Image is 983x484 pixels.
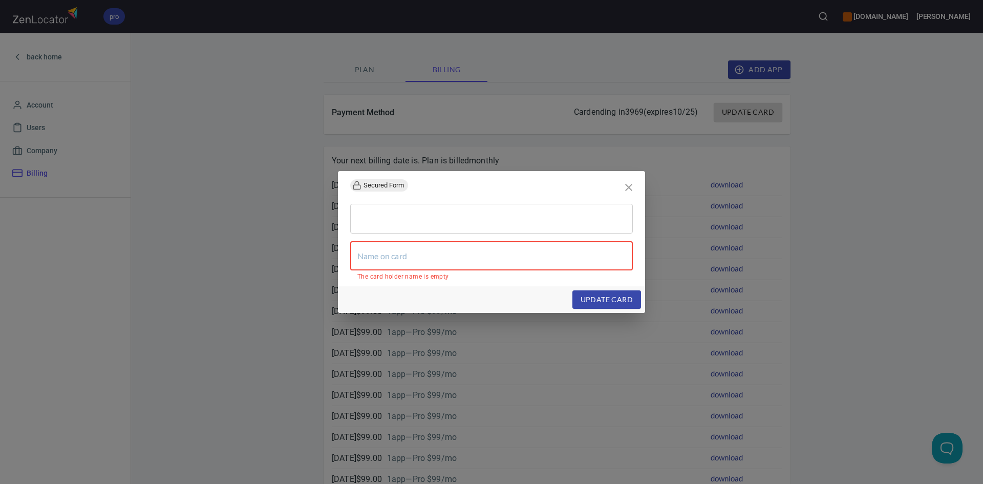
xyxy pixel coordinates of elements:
span: update card [581,293,633,306]
input: Name on card [350,242,633,270]
span: Secured Form [359,180,408,191]
p: The card holder name is empty [357,272,633,282]
button: update card [572,290,641,309]
button: close [616,175,641,200]
iframe: Secure card payment input frame [358,214,625,223]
